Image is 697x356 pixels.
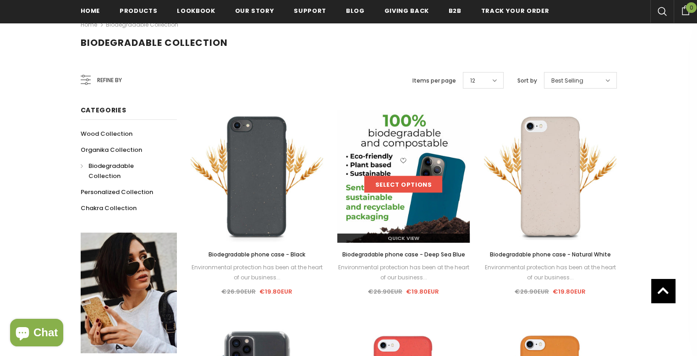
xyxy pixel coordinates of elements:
[384,6,429,15] span: Giving back
[191,262,324,283] div: Environmental protection has been at the heart of our business...
[81,158,167,184] a: Biodegradable Collection
[259,287,292,296] span: €19.80EUR
[106,21,178,28] a: Biodegradable Collection
[470,76,475,85] span: 12
[191,250,324,260] a: Biodegradable phone case - Black
[81,36,228,49] span: Biodegradable Collection
[81,129,132,138] span: Wood Collection
[221,287,256,296] span: €26.90EUR
[388,234,419,242] span: Quick View
[481,6,549,15] span: Track your order
[346,6,365,15] span: Blog
[235,6,274,15] span: Our Story
[406,287,439,296] span: €19.80EUR
[412,76,456,85] label: Items per page
[368,287,402,296] span: €26.90EUR
[81,142,142,158] a: Organika Collection
[209,250,305,258] span: Biodegradable phone case - Black
[449,6,461,15] span: B2B
[515,287,549,296] span: €26.90EUR
[337,110,470,243] img: Biodegradable phone case - Deep Sea Blue
[97,75,122,85] span: Refine by
[177,6,215,15] span: Lookbook
[553,287,586,296] span: €19.80EUR
[342,250,465,258] span: Biodegradable phone case - Deep Sea Blue
[81,200,137,216] a: Chakra Collection
[7,319,66,349] inbox-online-store-chat: Shopify online store chat
[81,188,153,196] span: Personalized Collection
[674,4,697,15] a: 0
[81,19,97,30] a: Home
[81,106,126,115] span: Categories
[81,126,132,142] a: Wood Collection
[364,176,442,193] a: Select options
[489,250,610,258] span: Biodegradable phone case - Natural White
[686,2,697,13] span: 0
[484,262,617,283] div: Environmental protection has been at the heart of our business...
[81,145,142,154] span: Organika Collection
[484,250,617,260] a: Biodegradable phone case - Natural White
[551,76,583,85] span: Best Selling
[81,6,100,15] span: Home
[337,234,470,243] a: Quick View
[81,184,153,200] a: Personalized Collection
[81,204,137,212] span: Chakra Collection
[120,6,157,15] span: Products
[517,76,537,85] label: Sort by
[88,161,134,180] span: Biodegradable Collection
[337,250,470,260] a: Biodegradable phone case - Deep Sea Blue
[294,6,326,15] span: support
[337,262,470,283] div: Environmental protection has been at the heart of our business...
